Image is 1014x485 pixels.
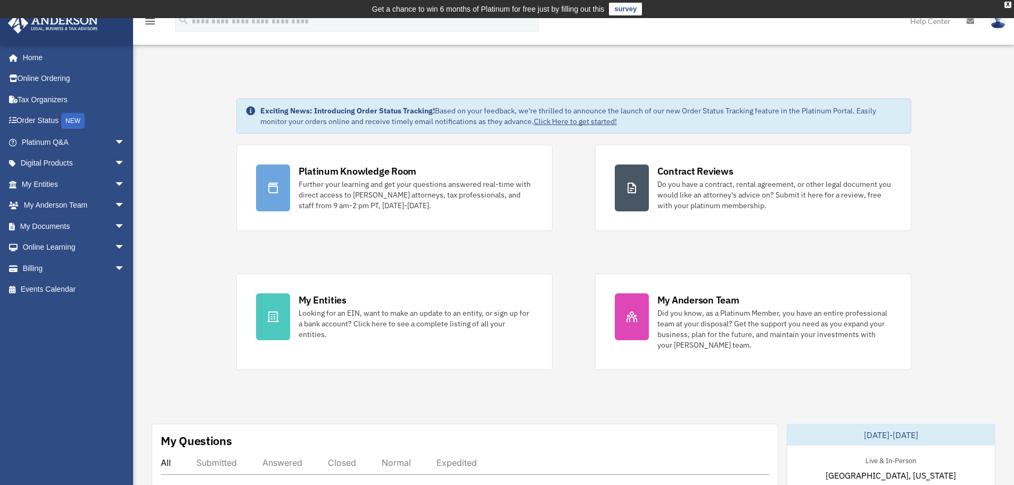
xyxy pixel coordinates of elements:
[1004,2,1011,8] div: close
[372,3,605,15] div: Get a chance to win 6 months of Platinum for free just by filling out this
[161,457,171,468] div: All
[114,258,136,280] span: arrow_drop_down
[7,258,141,279] a: Billingarrow_drop_down
[657,308,892,350] div: Did you know, as a Platinum Member, you have an entire professional team at your disposal? Get th...
[534,117,617,126] a: Click Here to get started!
[7,153,141,174] a: Digital Productsarrow_drop_down
[144,15,156,28] i: menu
[7,89,141,110] a: Tax Organizers
[7,68,141,89] a: Online Ordering
[7,216,141,237] a: My Documentsarrow_drop_down
[114,174,136,195] span: arrow_drop_down
[5,13,101,34] img: Anderson Advisors Platinum Portal
[7,174,141,195] a: My Entitiesarrow_drop_down
[990,13,1006,29] img: User Pic
[595,274,911,370] a: My Anderson Team Did you know, as a Platinum Member, you have an entire professional team at your...
[7,47,136,68] a: Home
[595,145,911,231] a: Contract Reviews Do you have a contract, rental agreement, or other legal document you would like...
[7,131,141,153] a: Platinum Q&Aarrow_drop_down
[7,110,141,132] a: Order StatusNEW
[178,14,189,26] i: search
[382,457,411,468] div: Normal
[260,105,902,127] div: Based on your feedback, we're thrilled to announce the launch of our new Order Status Tracking fe...
[299,308,533,340] div: Looking for an EIN, want to make an update to an entity, or sign up for a bank account? Click her...
[144,19,156,28] a: menu
[236,145,553,231] a: Platinum Knowledge Room Further your learning and get your questions answered real-time with dire...
[436,457,477,468] div: Expedited
[787,424,995,446] div: [DATE]-[DATE]
[161,433,232,449] div: My Questions
[114,153,136,175] span: arrow_drop_down
[114,131,136,153] span: arrow_drop_down
[609,3,642,15] a: survey
[7,279,141,300] a: Events Calendar
[299,179,533,211] div: Further your learning and get your questions answered real-time with direct access to [PERSON_NAM...
[260,106,435,116] strong: Exciting News: Introducing Order Status Tracking!
[61,113,85,129] div: NEW
[114,216,136,237] span: arrow_drop_down
[7,195,141,216] a: My Anderson Teamarrow_drop_down
[262,457,302,468] div: Answered
[299,165,417,178] div: Platinum Knowledge Room
[299,293,347,307] div: My Entities
[657,165,733,178] div: Contract Reviews
[857,454,925,465] div: Live & In-Person
[114,195,136,217] span: arrow_drop_down
[826,469,956,482] span: [GEOGRAPHIC_DATA], [US_STATE]
[196,457,237,468] div: Submitted
[236,274,553,370] a: My Entities Looking for an EIN, want to make an update to an entity, or sign up for a bank accoun...
[657,293,739,307] div: My Anderson Team
[114,237,136,259] span: arrow_drop_down
[328,457,356,468] div: Closed
[7,237,141,258] a: Online Learningarrow_drop_down
[657,179,892,211] div: Do you have a contract, rental agreement, or other legal document you would like an attorney's ad...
